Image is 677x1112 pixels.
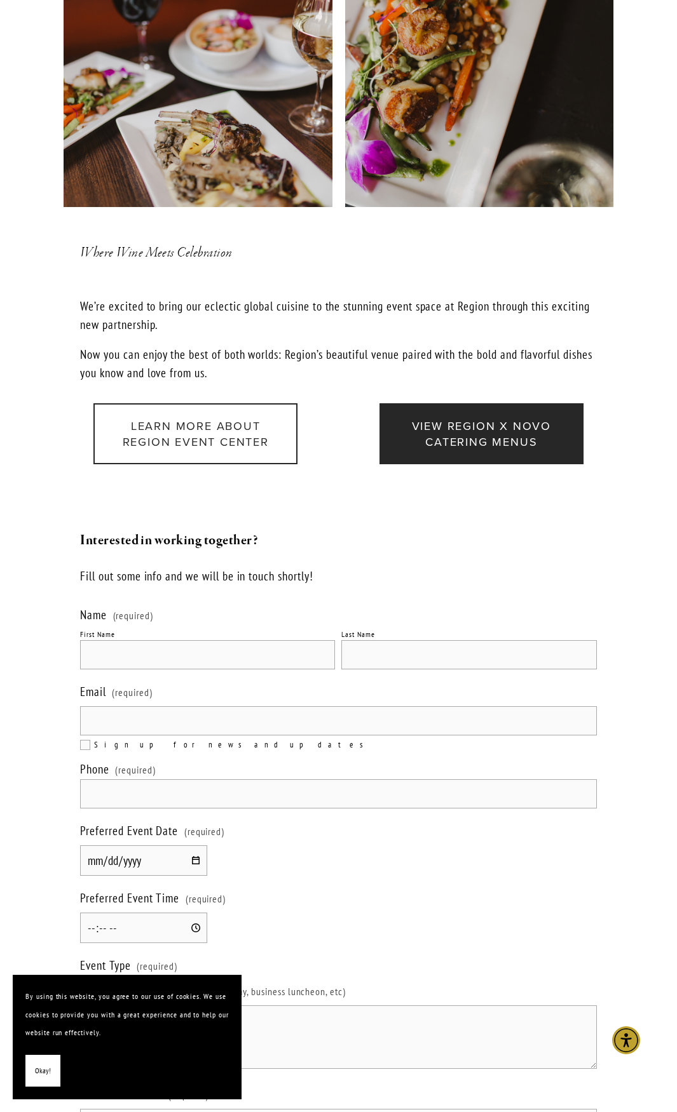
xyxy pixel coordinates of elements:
input: Sign up for news and updates [80,740,90,750]
span: Name [80,607,107,622]
p: We’re excited to bring our eclectic global cuisine to the stunning event space at Region through ... [80,279,597,334]
span: Sign up for news and updates [94,739,370,750]
span: (required) [113,610,154,620]
section: Cookie banner [13,975,242,1099]
span: (required) [112,681,153,704]
a: Learn more about Region Event Center [93,403,297,464]
span: Email [80,684,106,699]
span: (required) [137,955,177,977]
p: Please describe your event type (birthday, business luncheon, etc) [80,980,597,1003]
a: View Region x Novo Catering Menus [380,403,584,464]
p: Now you can enjoy the best of both worlds: Region’s beautiful venue paired with the bold and flav... [80,345,597,382]
span: (required) [186,887,226,910]
span: (required) [115,765,156,775]
div: First Name [80,629,115,639]
em: Where Wine Meets Celebration [80,244,232,262]
div: Last Name [341,629,375,639]
button: Okay! [25,1055,60,1087]
p: Fill out some info and we will be in touch shortly! [80,567,597,586]
div: Accessibility Menu [612,1026,640,1054]
span: Event Type [80,958,131,973]
span: Okay! [35,1062,51,1080]
span: Preferred Event Time [80,890,179,906]
strong: Interested in working together? [80,532,258,549]
span: Preferred Event Date [80,823,178,838]
p: By using this website, you agree to our use of cookies. We use cookies to provide you with a grea... [25,988,229,1042]
span: Phone [80,761,109,777]
span: (required) [184,820,225,843]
